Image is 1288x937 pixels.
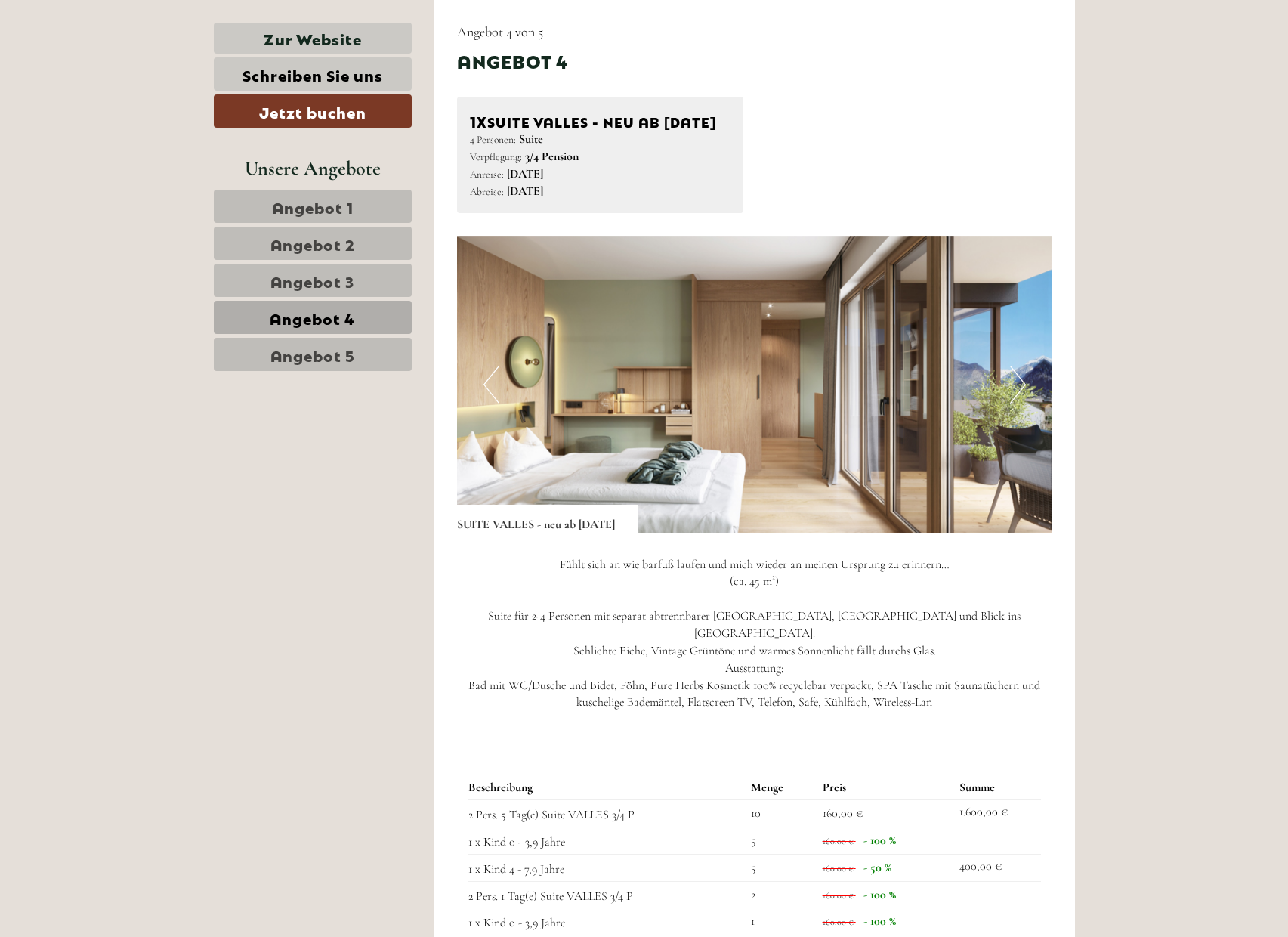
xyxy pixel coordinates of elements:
[214,57,412,91] a: Schreiben Sie uns
[468,908,745,935] td: 1 x Kind 0 - 3,9 Jahre
[470,150,522,163] small: Verpflegung:
[519,131,543,147] b: Suite
[23,209,376,219] small: 20:45
[11,90,384,222] div: Hallo, Im Angebot steht bei der Suite Solis: King Size Himmelbett. Auf den Bildern sieht man kein...
[817,776,953,799] th: Preis
[953,854,1041,881] td: 400,00 €
[745,854,817,881] td: 5
[470,110,487,131] b: 1x
[863,914,896,929] span: - 100 %
[457,48,568,73] div: Angebot 4
[468,827,745,854] td: 1 x Kind 0 - 3,9 Jahre
[745,776,817,799] th: Menge
[745,800,817,827] td: 10
[23,93,376,105] div: [PERSON_NAME]
[953,776,1041,799] th: Summe
[470,110,730,131] div: SUITE VALLES - neu ab [DATE]
[507,166,543,181] b: [DATE]
[468,800,745,827] td: 2 Pers. 5 Tag(e) Suite VALLES 3/4 P
[468,881,745,908] td: 2 Pers. 1 Tag(e) Suite VALLES 3/4 P
[507,184,543,199] b: [DATE]
[470,185,504,198] small: Abreise:
[214,94,412,128] a: Jetzt buchen
[470,133,516,146] small: 4 Personen:
[214,23,412,54] a: Zur Website
[468,854,745,881] td: 1 x Kind 4 - 7,9 Jahre
[214,154,412,182] div: Unsere Angebote
[381,73,573,84] small: 20:44
[525,149,579,164] b: 3/4 Pension
[863,833,896,848] span: - 100 %
[490,391,595,425] button: Senden
[270,270,354,291] span: Angebot 3
[270,307,355,328] span: Angebot 4
[457,23,543,40] span: Angebot 4 von 5
[381,44,573,56] div: Sie
[470,168,504,181] small: Anreise:
[373,41,584,87] div: Guten Tag, wie können wir Ihnen helfen?
[863,887,896,902] span: - 100 %
[823,806,863,821] span: 160,00 €
[823,890,854,901] span: 160,00 €
[863,860,891,875] span: - 50 %
[823,863,854,874] span: 160,00 €
[457,556,1052,712] p: Fühlt sich an wie barfuß laufen und mich wieder an meinen Ursprung zu erinnern… (ca. 45 m²) Suite...
[468,776,745,799] th: Beschreibung
[745,881,817,908] td: 2
[457,505,638,533] div: SUITE VALLES - neu ab [DATE]
[823,917,854,927] span: 160,00 €
[745,908,817,935] td: 1
[270,233,355,254] span: Angebot 2
[457,236,1052,533] img: image
[745,827,817,854] td: 5
[272,196,354,217] span: Angebot 1
[270,344,355,365] span: Angebot 5
[270,11,325,37] div: [DATE]
[1010,366,1026,404] button: Next
[483,366,499,404] button: Previous
[953,800,1041,827] td: 1.600,00 €
[823,836,854,846] span: 160,00 €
